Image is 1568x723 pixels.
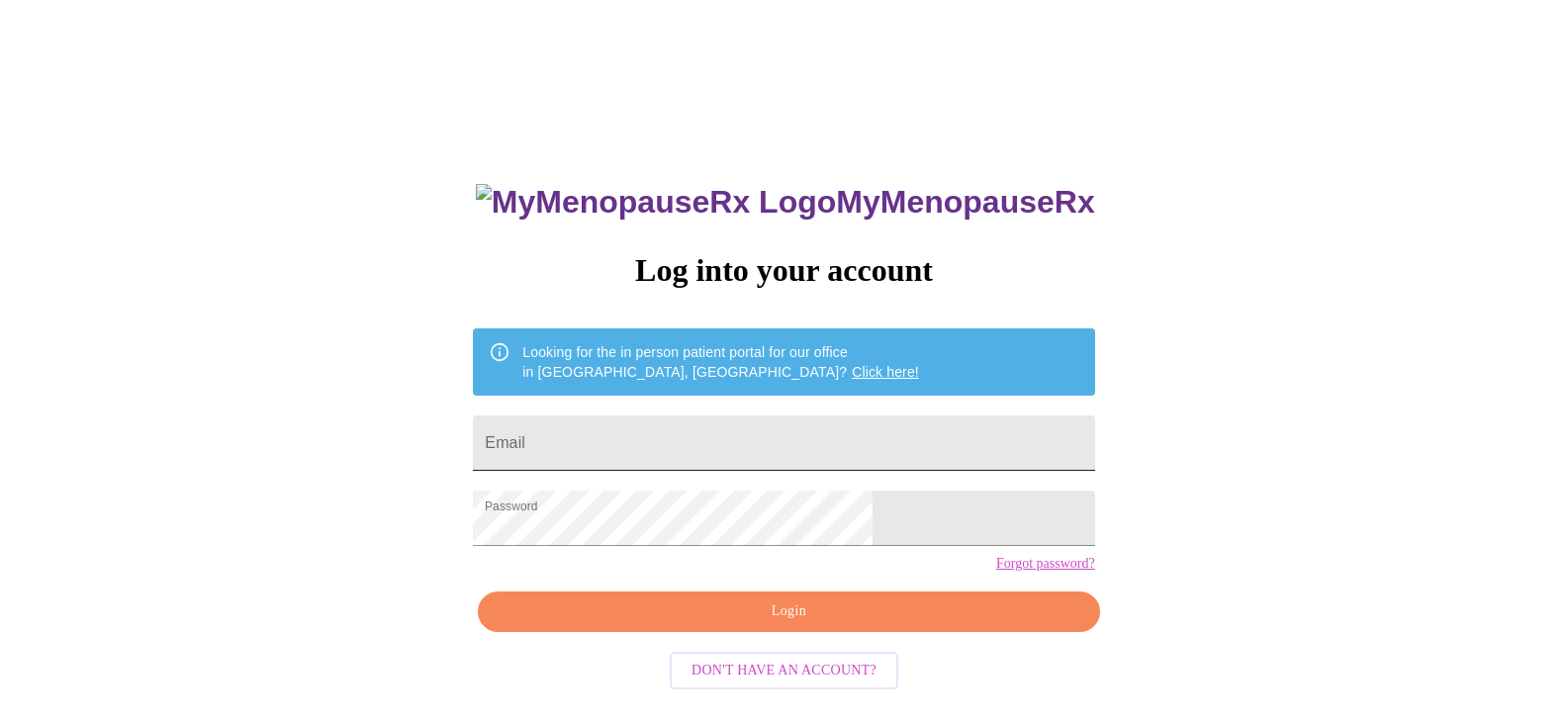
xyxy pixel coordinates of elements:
button: Don't have an account? [670,652,898,690]
span: Don't have an account? [692,659,876,683]
span: Login [501,599,1076,624]
img: MyMenopauseRx Logo [476,184,836,221]
div: Looking for the in person patient portal for our office in [GEOGRAPHIC_DATA], [GEOGRAPHIC_DATA]? [522,334,919,390]
a: Don't have an account? [665,661,903,678]
h3: Log into your account [473,252,1094,289]
a: Click here! [852,364,919,380]
a: Forgot password? [996,556,1095,572]
button: Login [478,591,1099,632]
h3: MyMenopauseRx [476,184,1095,221]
